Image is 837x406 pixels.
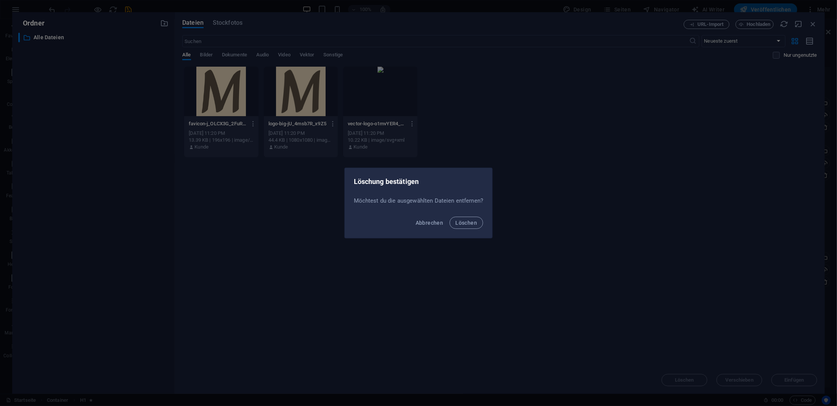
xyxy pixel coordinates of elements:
[450,217,484,229] button: Löschen
[413,217,447,229] button: Abbrechen
[416,220,443,226] span: Abbrechen
[37,100,397,155] div: ​​​​​
[354,177,484,186] h2: Löschung bestätigen
[354,197,484,205] p: Möchtest du die ausgewählten Dateien entfernen?
[456,220,477,226] span: Löschen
